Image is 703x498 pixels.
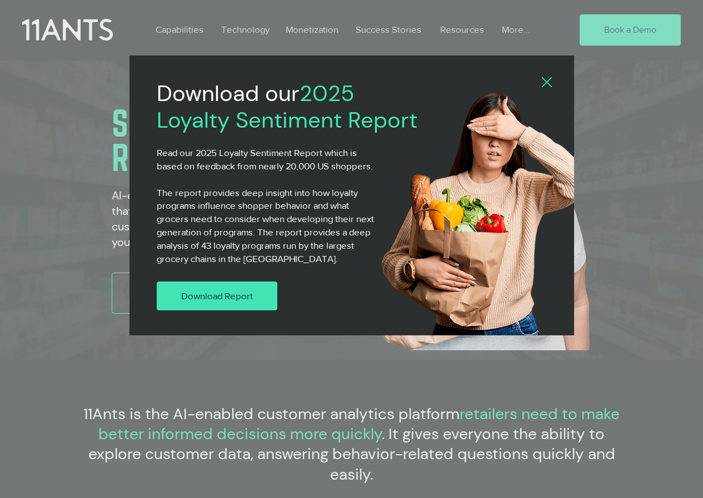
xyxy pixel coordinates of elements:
img: 11ants shopper4.png [378,89,597,349]
span: Download our [157,79,300,108]
a: Download Report [157,281,278,310]
h2: 2025 Loyalty Sentiment Report [157,80,422,133]
p: The report provides deep insight into how loyalty programs influence shopper behavior and what gr... [157,186,379,265]
div: Back to site [542,77,552,88]
p: Read our 2025 Loyalty Sentiment Report which is based on feedback from nearly 20,000 US shoppers. [157,146,379,173]
span: Download Report [181,289,253,303]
